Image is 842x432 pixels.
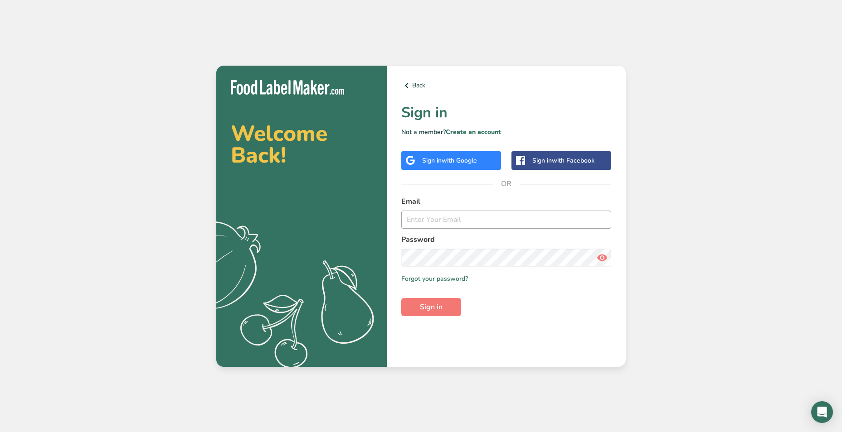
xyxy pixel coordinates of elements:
[532,156,594,165] div: Sign in
[420,302,443,312] span: Sign in
[401,234,611,245] label: Password
[401,102,611,124] h1: Sign in
[811,401,833,423] div: Open Intercom Messenger
[401,274,468,283] a: Forgot your password?
[231,123,372,166] h2: Welcome Back!
[446,128,501,136] a: Create an account
[401,127,611,137] p: Not a member?
[422,156,477,165] div: Sign in
[401,211,611,229] input: Enter Your Email
[493,170,520,197] span: OR
[401,298,461,316] button: Sign in
[552,156,594,165] span: with Facebook
[401,80,611,91] a: Back
[442,156,477,165] span: with Google
[231,80,344,95] img: Food Label Maker
[401,196,611,207] label: Email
